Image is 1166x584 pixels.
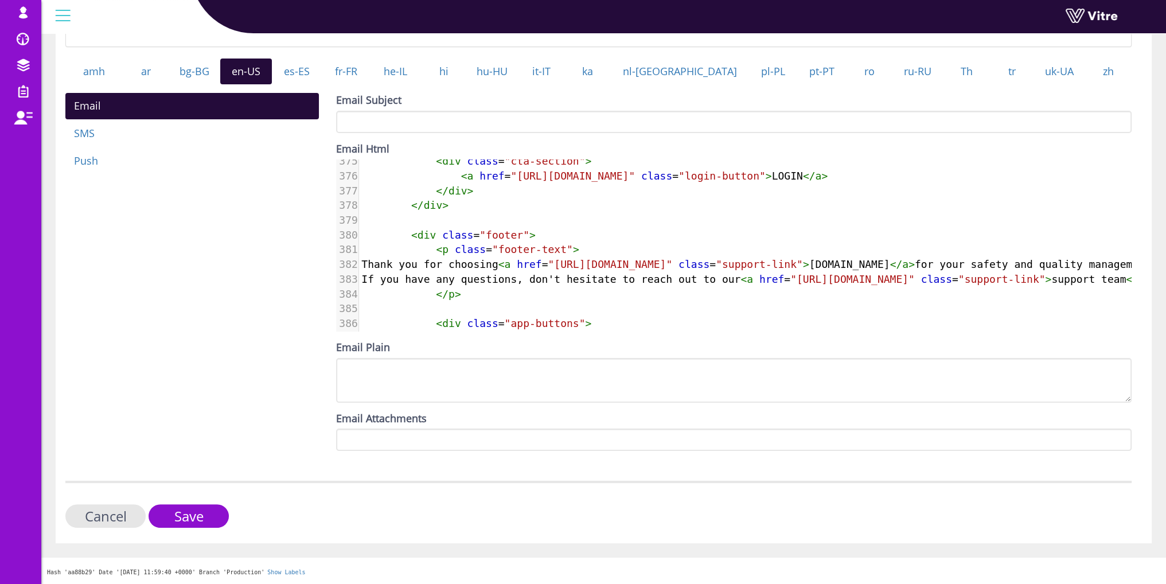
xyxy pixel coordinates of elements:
[336,142,389,157] label: Email Html
[65,59,123,85] a: amh
[361,273,1157,285] span: If you have any questions, don't hesitate to reach out to our = = support team .
[65,148,319,174] a: Push
[573,243,579,255] span: >
[436,185,449,197] span: </
[467,155,498,167] span: class
[455,288,461,300] span: >
[424,199,443,211] span: div
[479,170,504,182] span: href
[442,243,449,255] span: p
[149,504,229,528] input: Save
[740,273,747,285] span: <
[272,59,322,85] a: es-ES
[47,569,264,575] span: Hash 'aa88b29' Date '[DATE] 11:59:40 +0000' Branch 'Production'
[716,258,803,270] span: "support-link"
[492,243,573,255] span: "footer-text"
[815,170,821,182] span: a
[790,273,915,285] span: "[URL][DOMAIN_NAME]"
[759,273,784,285] span: href
[990,59,1034,85] a: tr
[748,59,797,85] a: pl-PL
[821,170,828,182] span: >
[336,154,358,169] div: 375
[479,229,529,241] span: "footer"
[361,170,828,182] span: = = LOGIN
[449,288,455,300] span: p
[361,243,579,255] span: =
[336,242,358,257] div: 381
[169,59,221,85] a: bg-BG
[641,170,672,182] span: class
[442,155,461,167] span: div
[766,170,772,182] span: >
[797,59,847,85] a: pt-PT
[65,504,146,528] a: Cancel
[467,317,498,329] span: class
[505,258,511,270] span: a
[336,228,358,243] div: 380
[411,229,418,241] span: <
[517,258,541,270] span: href
[585,155,591,167] span: >
[461,170,467,182] span: <
[902,258,908,270] span: a
[678,170,766,182] span: "login-button"
[678,258,709,270] span: class
[958,273,1046,285] span: "support-link"
[361,229,536,241] span: =
[336,316,358,331] div: 386
[467,170,473,182] span: a
[436,317,442,329] span: <
[1034,59,1085,85] a: uk-UA
[123,59,169,85] a: ar
[336,257,358,272] div: 382
[611,59,748,85] a: nl-[GEOGRAPHIC_DATA]
[436,288,449,300] span: </
[518,59,564,85] a: it-IT
[336,93,401,108] label: Email Subject
[1045,273,1051,285] span: >
[336,411,427,426] label: Email Attachments
[336,301,358,316] div: 385
[449,185,467,197] span: div
[942,59,990,85] a: Th
[336,287,358,302] div: 384
[220,59,272,85] a: en-US
[336,272,358,287] div: 383
[510,170,635,182] span: "[URL][DOMAIN_NAME]"
[505,317,586,329] span: "app-buttons"
[267,569,305,575] a: Show Labels
[1085,59,1132,85] a: zh
[890,258,902,270] span: </
[747,273,753,285] span: a
[467,185,474,197] span: >
[803,258,809,270] span: >
[505,155,586,167] span: "cta-section"
[418,229,436,241] span: div
[1126,273,1138,285] span: </
[421,59,466,85] a: hi
[411,199,424,211] span: </
[336,184,358,198] div: 377
[442,229,473,241] span: class
[436,155,442,167] span: <
[361,317,591,329] span: =
[921,273,952,285] span: class
[336,169,358,184] div: 376
[529,229,536,241] span: >
[548,258,672,270] span: "[URL][DOMAIN_NAME]"
[336,198,358,213] div: 378
[370,59,422,85] a: he-IL
[803,170,816,182] span: </
[585,317,591,329] span: >
[455,243,486,255] span: class
[65,93,319,119] a: Email
[564,59,611,85] a: ka
[361,155,591,167] span: =
[442,199,449,211] span: >
[436,243,442,255] span: <
[442,317,461,329] span: div
[336,340,390,355] label: Email Plain
[65,120,319,147] a: SMS
[466,59,518,85] a: hu-HU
